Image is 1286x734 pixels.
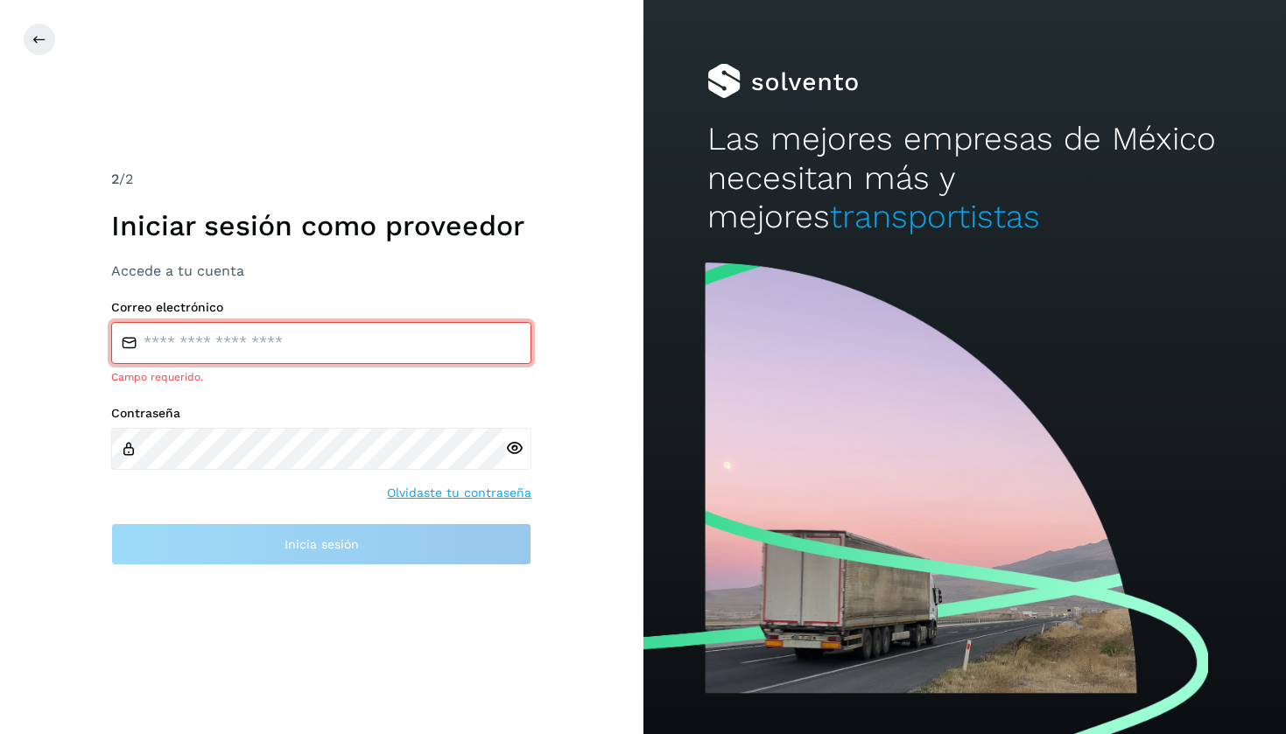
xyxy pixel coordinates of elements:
[111,262,531,279] h3: Accede a tu cuenta
[111,209,531,242] h1: Iniciar sesión como proveedor
[387,484,531,502] a: Olvidaste tu contraseña
[111,369,531,385] div: Campo requerido.
[111,523,531,565] button: Inicia sesión
[707,120,1222,236] h2: Las mejores empresas de México necesitan más y mejores
[111,171,119,187] span: 2
[111,169,531,190] div: /2
[111,406,531,421] label: Contraseña
[285,538,359,550] span: Inicia sesión
[111,300,531,315] label: Correo electrónico
[830,198,1040,235] span: transportistas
